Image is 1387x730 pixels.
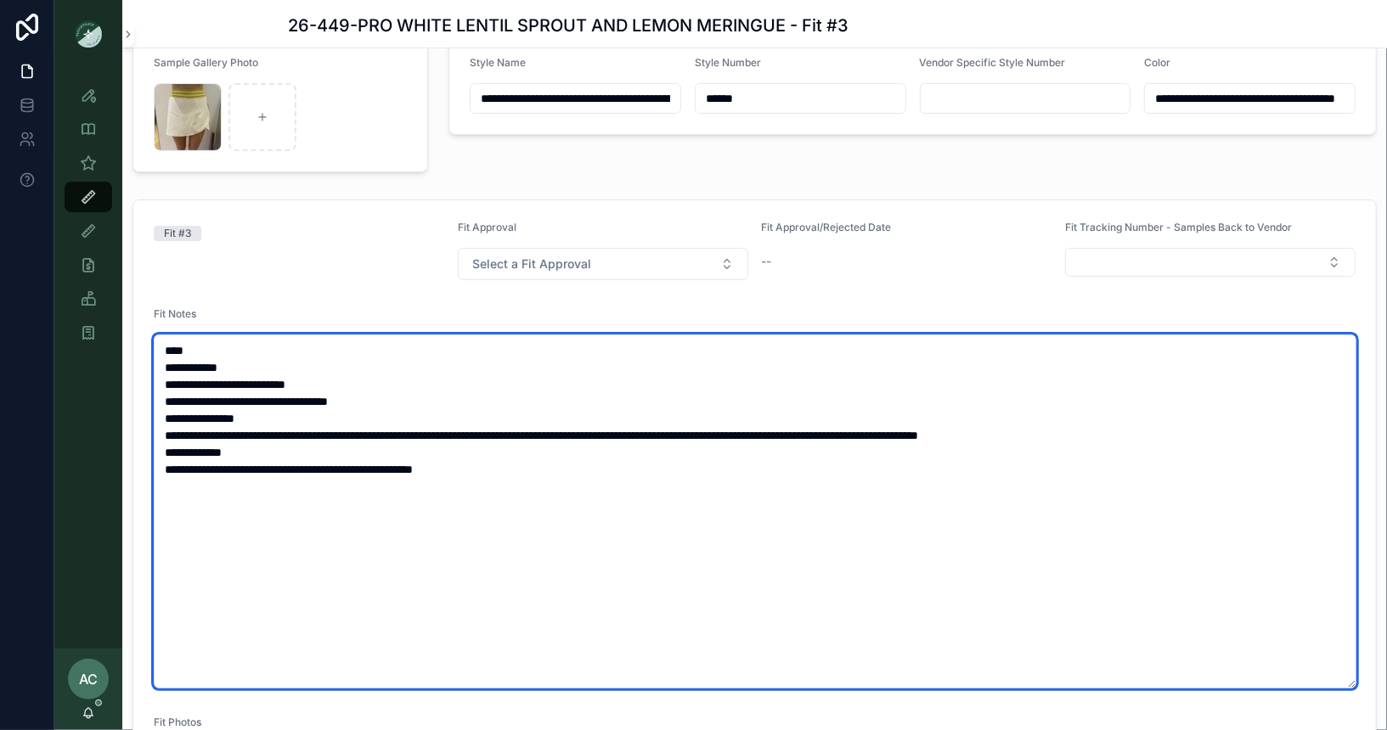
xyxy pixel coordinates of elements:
button: Select Button [1065,248,1356,277]
span: Select a Fit Approval [472,255,591,272]
span: Fit Notes [154,307,196,320]
img: App logo [75,20,102,48]
span: Sample Gallery Photo [154,56,258,69]
span: Style Number [695,56,761,69]
div: Fit #3 [164,226,191,241]
span: Fit Photos [154,716,201,728]
span: -- [762,253,772,270]
div: scrollable content [54,68,122,370]
span: AC [79,669,98,689]
span: Fit Tracking Number - Samples Back to Vendor [1065,221,1292,233]
span: Color [1144,56,1170,69]
button: Select Button [458,248,748,280]
span: Style Name [470,56,526,69]
span: Vendor Specific Style Number [920,56,1066,69]
span: Fit Approval [458,221,516,233]
h1: 26-449-PRO WHITE LENTIL SPROUT AND LEMON MERINGUE - Fit #3 [288,14,849,37]
span: Fit Approval/Rejected Date [762,221,892,233]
